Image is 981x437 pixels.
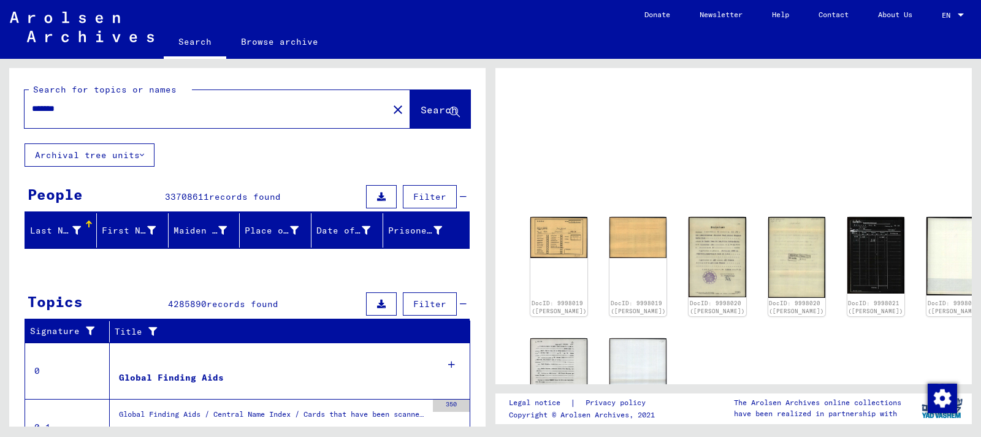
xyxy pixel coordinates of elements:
[388,221,457,240] div: Prisoner #
[413,191,446,202] span: Filter
[119,371,224,384] div: Global Finding Aids
[386,97,410,121] button: Clear
[532,300,587,315] a: DocID: 9998019 ([PERSON_NAME])
[609,338,666,420] img: 002.jpg
[30,224,81,237] div: Last Name
[919,393,965,424] img: yv_logo.png
[30,221,96,240] div: Last Name
[30,322,112,341] div: Signature
[611,300,666,315] a: DocID: 9998019 ([PERSON_NAME])
[316,224,370,237] div: Date of Birth
[391,102,405,117] mat-icon: close
[245,221,314,240] div: Place of Birth
[316,221,386,240] div: Date of Birth
[734,408,901,419] p: have been realized in partnership with
[311,213,383,248] mat-header-cell: Date of Birth
[942,11,955,20] span: EN
[25,213,97,248] mat-header-cell: Last Name
[509,409,660,420] p: Copyright © Arolsen Archives, 2021
[388,224,442,237] div: Prisoner #
[25,143,155,167] button: Archival tree units
[10,12,154,42] img: Arolsen_neg.svg
[847,217,904,294] img: 001.jpg
[226,27,333,56] a: Browse archive
[769,300,824,315] a: DocID: 9998020 ([PERSON_NAME])
[410,90,470,128] button: Search
[928,384,957,413] img: Change consent
[433,400,470,412] div: 350
[690,300,745,315] a: DocID: 9998020 ([PERSON_NAME])
[383,213,469,248] mat-header-cell: Prisoner #
[174,224,227,237] div: Maiden Name
[848,300,903,315] a: DocID: 9998021 ([PERSON_NAME])
[168,298,207,310] span: 4285890
[403,185,457,208] button: Filter
[165,191,209,202] span: 33708611
[28,183,83,205] div: People
[421,104,457,116] span: Search
[245,224,299,237] div: Place of Birth
[115,322,458,341] div: Title
[768,217,825,298] img: 002.jpg
[734,397,901,408] p: The Arolsen Archives online collections
[609,217,666,259] img: 002.jpg
[25,343,110,399] td: 0
[209,191,281,202] span: records found
[33,84,177,95] mat-label: Search for topics or names
[689,217,746,297] img: 001.jpg
[530,338,587,419] img: 001.jpg
[403,292,457,316] button: Filter
[119,409,427,426] div: Global Finding Aids / Central Name Index / Cards that have been scanned during first sequential m...
[102,221,171,240] div: First Name
[530,217,587,258] img: 001.jpg
[102,224,156,237] div: First Name
[164,27,226,59] a: Search
[207,298,278,310] span: records found
[240,213,311,248] mat-header-cell: Place of Birth
[509,397,570,409] a: Legal notice
[30,325,100,338] div: Signature
[576,397,660,409] a: Privacy policy
[28,291,83,313] div: Topics
[413,298,446,310] span: Filter
[115,325,446,338] div: Title
[509,397,660,409] div: |
[169,213,240,248] mat-header-cell: Maiden Name
[97,213,169,248] mat-header-cell: First Name
[174,221,243,240] div: Maiden Name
